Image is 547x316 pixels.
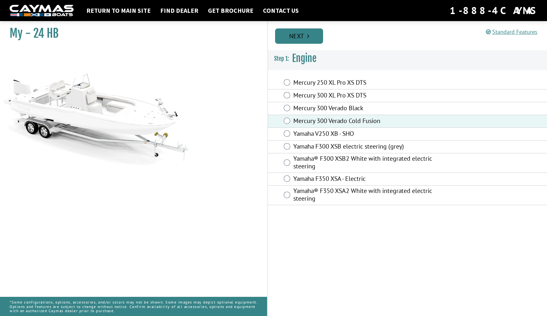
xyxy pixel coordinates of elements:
[293,117,446,126] label: Mercury 300 Verado Cold Fusion
[205,6,257,15] a: Get Brochure
[273,27,547,44] ul: Pagination
[268,47,547,70] h3: Engine
[10,297,258,316] p: *Some configurations, options, accessories, and/or colors may not be shown. Some images may depic...
[157,6,202,15] a: Find Dealer
[293,130,446,139] label: Yamaha V250 XB - SHO
[10,26,251,41] h1: My - 24 HB
[293,187,446,204] label: Yamaha® F350 XSA2 White with integrated electric steering
[450,4,537,18] div: 1-888-4CAYMAS
[293,155,446,172] label: Yamaha® F300 XSB2 White with integrated electric steering
[260,6,302,15] a: Contact Us
[275,28,323,44] a: Next
[486,28,537,35] a: Standard Features
[293,143,446,152] label: Yamaha F300 XSB electric steering (grey)
[293,104,446,113] label: Mercury 300 Verado Black
[83,6,154,15] a: Return to main site
[10,5,74,17] img: white-logo-c9c8dbefe5ff5ceceb0f0178aa75bf4bb51f6bca0971e226c86eb53dfe498488.png
[293,79,446,88] label: Mercury 250 XL Pro XS DTS
[293,175,446,184] label: Yamaha F350 XSA - Electric
[293,91,446,101] label: Mercury 300 XL Pro XS DTS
